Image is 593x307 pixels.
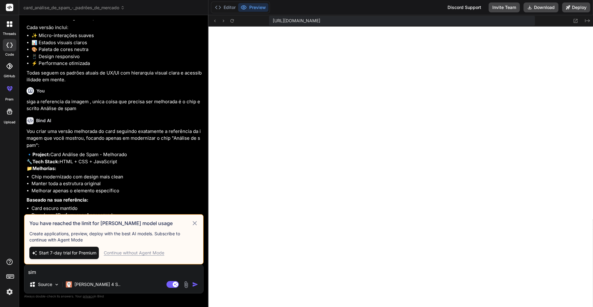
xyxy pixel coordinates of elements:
[4,120,15,125] label: Upload
[183,281,190,288] img: attachment
[32,39,202,46] li: 📊 Estados visuais claros
[27,24,202,31] p: Cada versão inclui:
[27,70,202,83] p: Todas seguem os padrões atuais de UX/UI com hierarquia visual clara e acessibilidade em mente.
[32,151,50,157] strong: Project:
[32,165,56,171] strong: Melhorias:
[212,3,238,12] button: Editor
[32,187,202,194] li: Melhorar apenas o elemento específico
[489,2,520,12] button: Invite Team
[32,46,202,53] li: 🎨 Paleta de cores neutra
[4,74,15,79] label: GitHub
[83,294,94,298] span: privacy
[24,265,203,276] textarea: sim
[562,2,590,12] button: Deploy
[32,159,60,164] strong: Tech Stack:
[208,27,593,307] iframe: Preview
[39,250,96,256] span: Start 7-day trial for Premium
[36,117,51,124] h6: Bind AI
[3,31,16,36] label: threads
[27,151,202,172] p: 🔹 Card Análise de Spam - Melhorado 🔧 HTML + CSS + JavaScript 📁
[32,180,202,187] li: Manter toda a estrutura original
[54,282,59,287] img: Pick Models
[5,97,14,102] label: prem
[104,250,164,256] div: Continue without Agent Mode
[74,281,120,288] p: [PERSON_NAME] 4 S..
[29,247,99,259] button: Start 7-day trial for Premium
[32,205,202,212] li: Card escuro mantido
[32,53,202,60] li: 📱 Design responsivo
[27,98,202,112] p: siga a referencia da imagem , unica coisa que precisa ser melhorada é o chip escrito Análise de spam
[27,128,202,149] p: Vou criar uma versão melhorada do card seguindo exatamente a referência da imagem que você mostro...
[27,197,88,203] strong: Baseado na sua referência:
[5,52,14,57] label: code
[273,18,320,24] span: [URL][DOMAIN_NAME]
[444,2,485,12] div: Discord Support
[24,293,204,299] p: Always double-check its answers. Your in Bind
[238,3,268,12] button: Preview
[29,220,191,227] h3: You have reached the limit for [PERSON_NAME] model usage
[524,2,558,12] button: Download
[29,231,198,243] p: Create applications, preview, deploy with the best AI models. Subscribe to continue with Agent Mode
[32,173,202,181] li: Chip modernizado com design mais clean
[32,212,202,219] li: Dropdown "Performance" preservado
[36,88,45,94] h6: You
[38,281,52,288] p: Source
[23,5,125,11] span: card_análise_de_spam_-_padrões_de_mercado
[32,32,202,39] li: ✨ Micro-interações suaves
[192,281,198,288] img: icon
[66,281,72,288] img: Claude 4 Sonnet
[4,287,15,297] img: settings
[32,60,202,67] li: ⚡ Performance otimizada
